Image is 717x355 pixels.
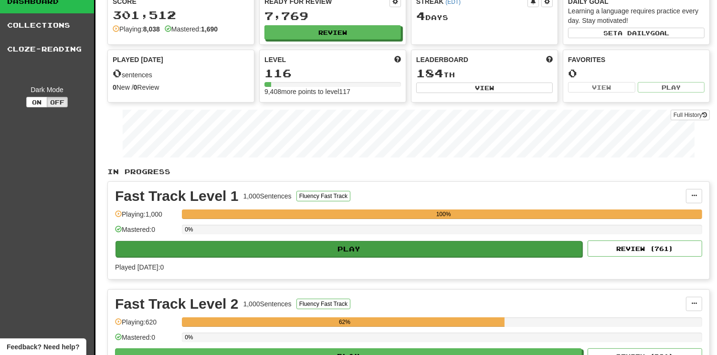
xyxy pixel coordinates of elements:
[243,191,292,201] div: 1,000 Sentences
[568,6,705,25] div: Learning a language requires practice every day. Stay motivated!
[264,25,401,40] button: Review
[296,191,350,201] button: Fluency Fast Track
[113,9,249,21] div: 301,512
[107,167,710,177] p: In Progress
[115,297,239,311] div: Fast Track Level 2
[264,67,401,79] div: 116
[416,55,468,64] span: Leaderboard
[165,24,218,34] div: Mastered:
[568,67,705,79] div: 0
[416,67,553,80] div: th
[115,317,177,333] div: Playing: 620
[113,24,160,34] div: Playing:
[264,87,401,96] div: 9,408 more points to level 117
[588,240,702,257] button: Review (761)
[568,55,705,64] div: Favorites
[296,299,350,309] button: Fluency Fast Track
[113,84,116,91] strong: 0
[115,225,177,240] div: Mastered: 0
[115,333,177,348] div: Mastered: 0
[47,97,68,107] button: Off
[416,10,553,22] div: Day s
[7,342,79,352] span: Open feedback widget
[113,55,163,64] span: Played [DATE]
[638,82,705,93] button: Play
[116,241,582,257] button: Play
[201,25,218,33] strong: 1,690
[115,209,177,225] div: Playing: 1,000
[143,25,160,33] strong: 8,038
[134,84,137,91] strong: 0
[546,55,553,64] span: This week in points, UTC
[113,83,249,92] div: New / Review
[7,85,87,94] div: Dark Mode
[416,9,425,22] span: 4
[115,189,239,203] div: Fast Track Level 1
[416,83,553,93] button: View
[618,30,650,36] span: a daily
[671,110,710,120] a: Full History
[416,66,443,80] span: 184
[264,55,286,64] span: Level
[568,82,635,93] button: View
[243,299,292,309] div: 1,000 Sentences
[568,28,705,38] button: Seta dailygoal
[185,209,702,219] div: 100%
[185,317,505,327] div: 62%
[113,67,249,80] div: sentences
[113,66,122,80] span: 0
[26,97,47,107] button: On
[115,263,164,271] span: Played [DATE]: 0
[264,10,401,22] div: 7,769
[394,55,401,64] span: Score more points to level up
